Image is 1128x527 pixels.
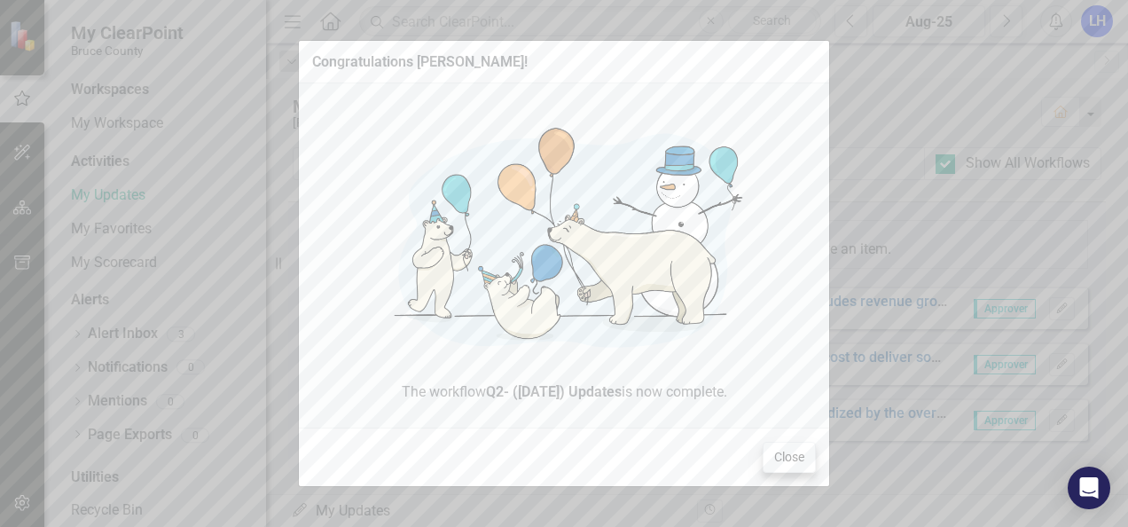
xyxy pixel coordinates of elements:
[1068,467,1110,509] div: Open Intercom Messenger
[363,97,765,381] img: Congratulations
[763,442,816,473] button: Close
[486,383,622,400] strong: Q2- ([DATE]) Updates
[312,382,816,403] span: The workflow is now complete.
[312,54,528,70] div: Congratulations [PERSON_NAME]!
